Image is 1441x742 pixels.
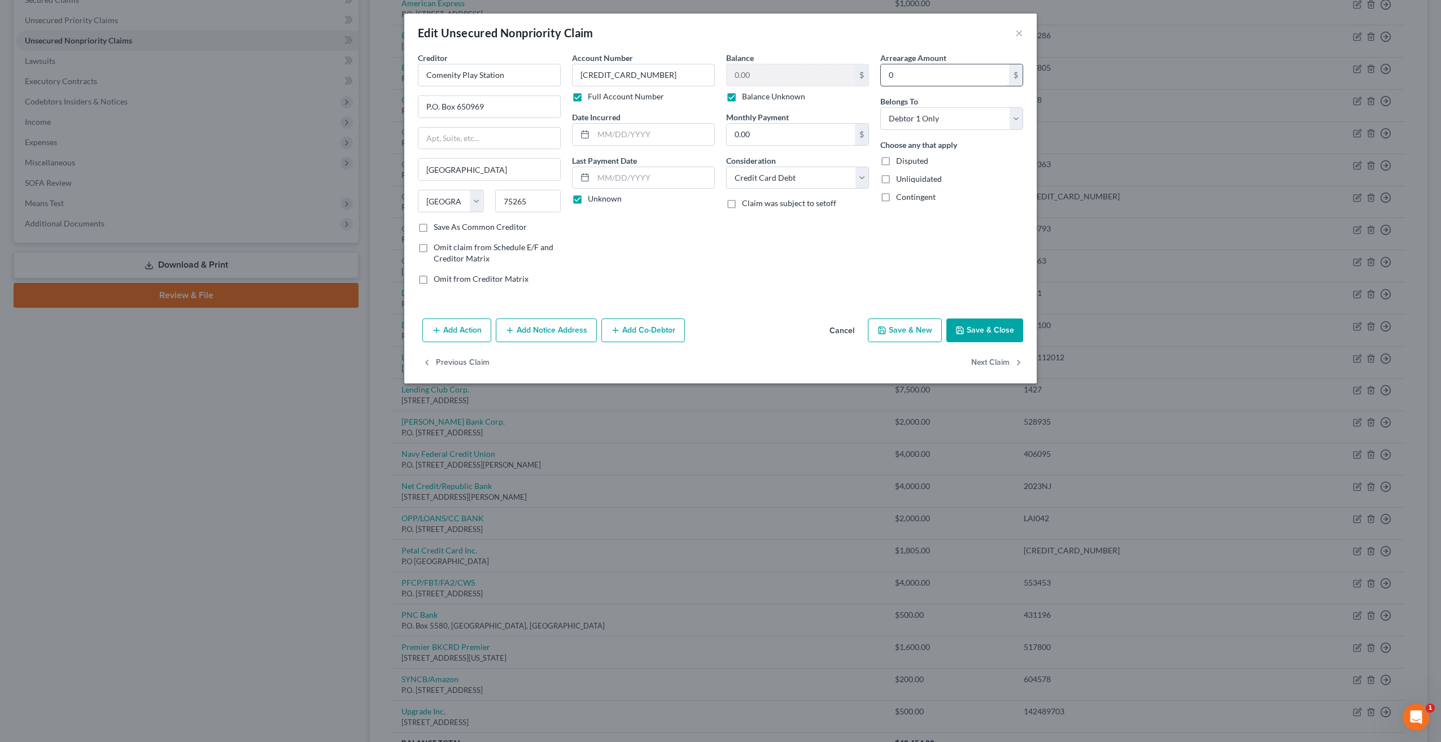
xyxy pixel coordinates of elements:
label: Choose any that apply [880,139,957,151]
div: $ [855,64,868,86]
span: Omit from Creditor Matrix [434,274,529,283]
label: Account Number [572,52,633,64]
button: Cancel [820,320,863,342]
label: Monthly Payment [726,111,789,123]
input: 0.00 [881,64,1009,86]
button: Add Co-Debtor [601,318,685,342]
span: Creditor [418,53,448,63]
input: Enter city... [418,159,560,180]
label: Unknown [588,193,622,204]
label: Balance [726,52,754,64]
input: Search creditor by name... [418,64,561,86]
input: MM/DD/YYYY [593,124,714,145]
input: MM/DD/YYYY [593,167,714,189]
div: $ [855,124,868,145]
button: Next Claim [971,351,1023,375]
span: Omit claim from Schedule E/F and Creditor Matrix [434,242,553,263]
label: Save As Common Creditor [434,221,527,233]
button: Add Action [422,318,491,342]
label: Arrearage Amount [880,52,946,64]
input: Apt, Suite, etc... [418,128,560,149]
button: Save & New [868,318,942,342]
input: Enter zip... [495,190,561,212]
input: -- [572,64,715,86]
span: Disputed [896,156,928,165]
div: $ [1009,64,1023,86]
label: Consideration [726,155,776,167]
button: × [1015,26,1023,40]
iframe: Intercom live chat [1403,704,1430,731]
button: Save & Close [946,318,1023,342]
span: Contingent [896,192,936,202]
label: Date Incurred [572,111,621,123]
input: 0.00 [727,64,855,86]
span: 1 [1426,704,1435,713]
button: Add Notice Address [496,318,597,342]
span: Belongs To [880,97,918,106]
span: Unliquidated [896,174,942,184]
input: 0.00 [727,124,855,145]
label: Last Payment Date [572,155,637,167]
div: Edit Unsecured Nonpriority Claim [418,25,593,41]
button: Previous Claim [422,351,490,375]
input: Enter address... [418,96,560,117]
label: Full Account Number [588,91,664,102]
label: Balance Unknown [742,91,805,102]
span: Claim was subject to setoff [742,198,836,208]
